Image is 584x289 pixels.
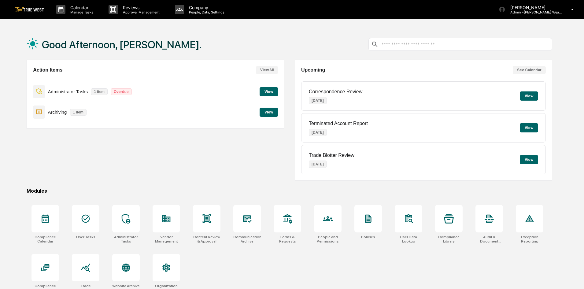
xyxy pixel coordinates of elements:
[65,10,96,14] p: Manage Tasks
[260,88,278,94] a: View
[42,39,202,51] h1: Good Afternoon, [PERSON_NAME].
[153,235,180,243] div: Vendor Management
[505,10,562,14] p: Admin • [PERSON_NAME] Wealth Management
[516,235,543,243] div: Exception Reporting
[112,284,140,288] div: Website Archive
[48,109,67,115] p: Archiving
[184,10,227,14] p: People, Data, Settings
[274,235,301,243] div: Forms & Requests
[309,89,362,94] p: Correspondence Review
[395,235,422,243] div: User Data Lookup
[65,5,96,10] p: Calendar
[31,235,59,243] div: Compliance Calendar
[513,66,546,74] button: See Calendar
[256,66,278,74] button: View All
[260,87,278,96] button: View
[309,153,354,158] p: Trade Blotter Review
[27,188,552,194] div: Modules
[475,235,503,243] div: Audit & Document Logs
[184,5,227,10] p: Company
[309,97,327,104] p: [DATE]
[33,67,62,73] h2: Action Items
[309,161,327,168] p: [DATE]
[314,235,342,243] div: People and Permissions
[260,108,278,117] button: View
[111,88,132,95] p: Overdue
[76,235,95,239] div: User Tasks
[520,123,538,132] button: View
[309,121,368,126] p: Terminated Account Report
[15,7,44,13] img: logo
[260,109,278,115] a: View
[112,235,140,243] div: Administrator Tasks
[520,91,538,101] button: View
[505,5,562,10] p: [PERSON_NAME]
[301,67,325,73] h2: Upcoming
[233,235,261,243] div: Communications Archive
[70,109,87,116] p: 1 item
[48,89,88,94] p: Administrator Tasks
[193,235,220,243] div: Content Review & Approval
[118,10,163,14] p: Approval Management
[118,5,163,10] p: Reviews
[309,129,327,136] p: [DATE]
[435,235,463,243] div: Compliance Library
[520,155,538,164] button: View
[91,88,108,95] p: 1 item
[361,235,375,239] div: Policies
